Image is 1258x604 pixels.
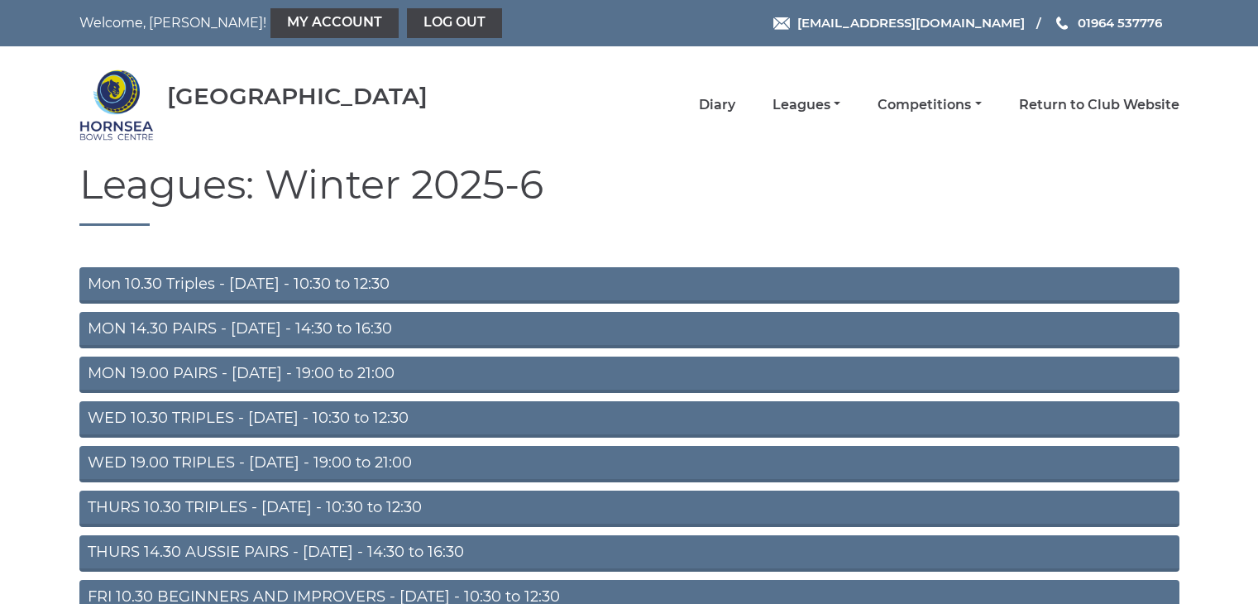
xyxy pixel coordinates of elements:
a: My Account [270,8,399,38]
img: Phone us [1056,17,1068,30]
a: Email [EMAIL_ADDRESS][DOMAIN_NAME] [773,13,1025,32]
a: WED 19.00 TRIPLES - [DATE] - 19:00 to 21:00 [79,446,1179,482]
a: Competitions [878,96,981,114]
a: MON 19.00 PAIRS - [DATE] - 19:00 to 21:00 [79,357,1179,393]
h1: Leagues: Winter 2025-6 [79,163,1179,226]
div: [GEOGRAPHIC_DATA] [167,84,428,109]
span: [EMAIL_ADDRESS][DOMAIN_NAME] [797,15,1025,31]
img: Hornsea Bowls Centre [79,68,154,142]
a: Return to Club Website [1019,96,1179,114]
a: THURS 10.30 TRIPLES - [DATE] - 10:30 to 12:30 [79,491,1179,527]
a: Log out [407,8,502,38]
a: THURS 14.30 AUSSIE PAIRS - [DATE] - 14:30 to 16:30 [79,535,1179,572]
a: Diary [699,96,735,114]
a: Leagues [772,96,840,114]
a: MON 14.30 PAIRS - [DATE] - 14:30 to 16:30 [79,312,1179,348]
a: Mon 10.30 Triples - [DATE] - 10:30 to 12:30 [79,267,1179,304]
nav: Welcome, [PERSON_NAME]! [79,8,524,38]
img: Email [773,17,790,30]
a: Phone us 01964 537776 [1054,13,1162,32]
span: 01964 537776 [1078,15,1162,31]
a: WED 10.30 TRIPLES - [DATE] - 10:30 to 12:30 [79,401,1179,438]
